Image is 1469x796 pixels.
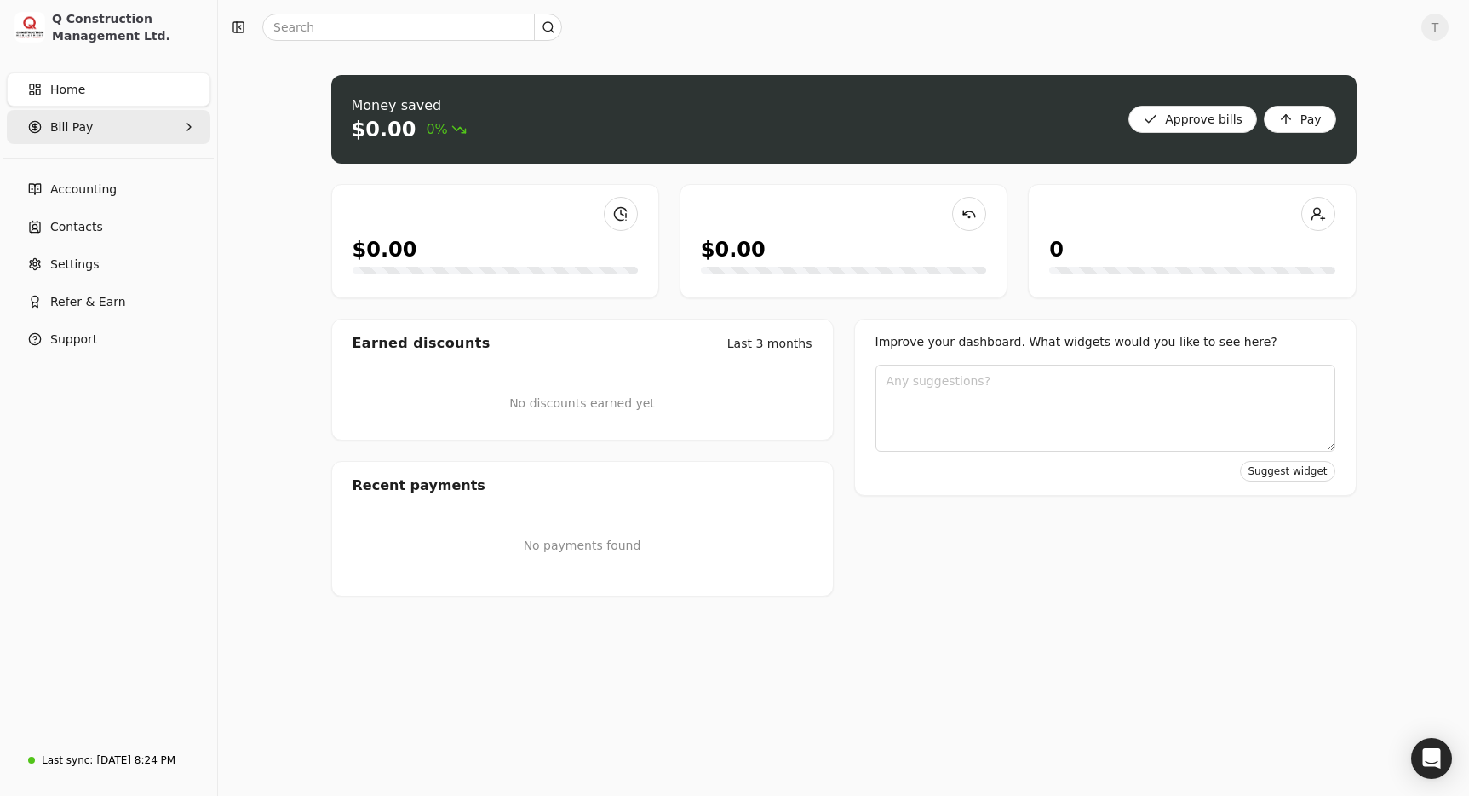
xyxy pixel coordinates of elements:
[50,256,99,274] span: Settings
[509,367,655,440] div: No discounts earned yet
[7,110,210,144] button: Bill Pay
[1264,106,1336,133] button: Pay
[42,753,93,768] div: Last sync:
[353,537,812,555] p: No payments found
[50,293,126,311] span: Refer & Earn
[1411,738,1452,779] div: Open Intercom Messenger
[353,333,491,354] div: Earned discounts
[50,218,103,236] span: Contacts
[7,285,210,319] button: Refer & Earn
[727,335,812,353] div: Last 3 months
[96,753,175,768] div: [DATE] 8:24 PM
[352,95,467,116] div: Money saved
[7,72,210,107] a: Home
[1049,234,1064,265] div: 0
[50,331,97,349] span: Support
[52,10,203,44] div: Q Construction Management Ltd.
[701,234,766,265] div: $0.00
[875,333,1335,351] div: Improve your dashboard. What widgets would you like to see here?
[7,322,210,356] button: Support
[50,181,117,199] span: Accounting
[352,116,416,143] div: $0.00
[7,247,210,281] a: Settings
[14,12,45,43] img: 3171ca1f-602b-4dfe-91f0-0ace091e1481.jpeg
[7,172,210,206] a: Accounting
[50,81,85,99] span: Home
[7,745,210,776] a: Last sync:[DATE] 8:24 PM
[332,462,833,510] div: Recent payments
[426,119,466,140] span: 0%
[1240,461,1334,482] button: Suggest widget
[262,14,562,41] input: Search
[7,210,210,244] a: Contacts
[1128,106,1257,133] button: Approve bills
[353,234,417,265] div: $0.00
[50,118,93,136] span: Bill Pay
[1421,14,1449,41] button: T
